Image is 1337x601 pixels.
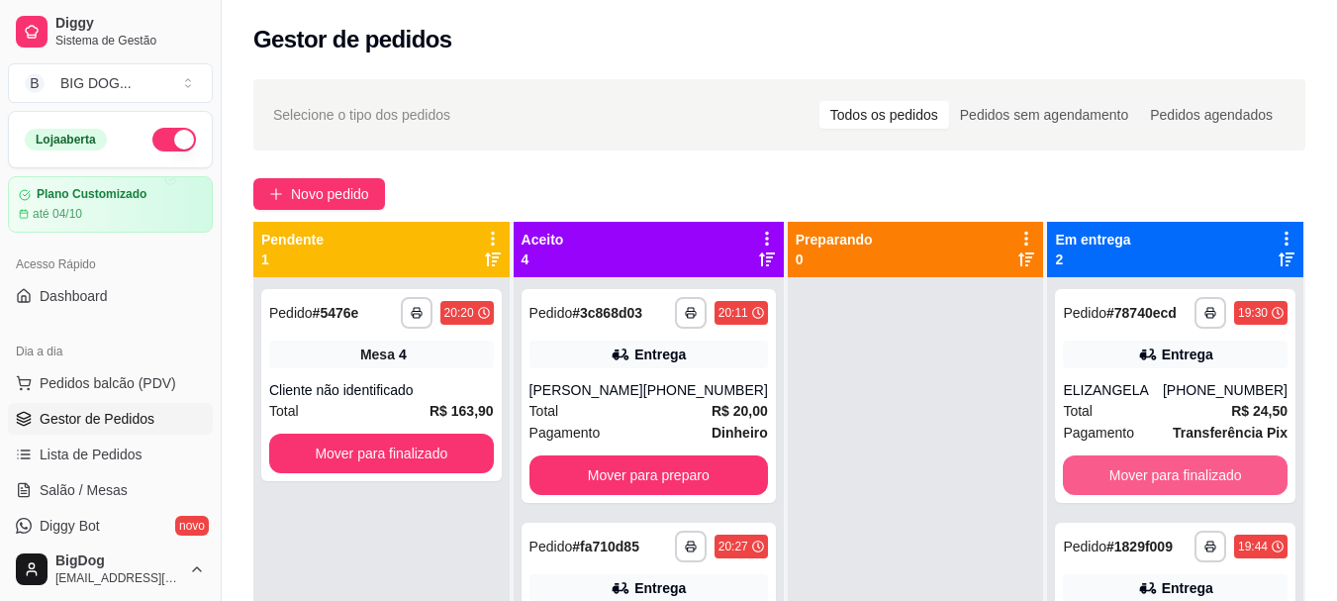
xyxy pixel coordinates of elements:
[529,305,573,321] span: Pedido
[261,250,324,269] p: 1
[360,345,395,364] span: Mesa
[529,539,573,554] span: Pedido
[8,510,213,542] a: Diggy Botnovo
[253,178,385,210] button: Novo pedido
[60,73,132,93] div: BIG DOG ...
[712,425,768,441] strong: Dinheiro
[1063,422,1134,444] span: Pagamento
[1238,305,1268,321] div: 19:30
[718,305,748,321] div: 20:11
[1106,539,1173,554] strong: # 1829f009
[949,101,1139,129] div: Pedidos sem agendamento
[269,305,313,321] span: Pedido
[269,434,494,473] button: Mover para finalizado
[291,183,369,205] span: Novo pedido
[40,516,100,536] span: Diggy Bot
[8,8,213,55] a: DiggySistema de Gestão
[40,373,176,393] span: Pedidos balcão (PDV)
[55,552,181,570] span: BigDog
[8,249,213,280] div: Acesso Rápido
[8,403,213,435] a: Gestor de Pedidos
[529,422,601,444] span: Pagamento
[313,305,359,321] strong: # 5476e
[25,73,45,93] span: B
[8,474,213,506] a: Salão / Mesas
[8,367,213,399] button: Pedidos balcão (PDV)
[40,480,128,500] span: Salão / Mesas
[8,176,213,233] a: Plano Customizadoaté 04/10
[1055,250,1130,269] p: 2
[1238,539,1268,554] div: 19:44
[55,33,205,49] span: Sistema de Gestão
[1139,101,1284,129] div: Pedidos agendados
[444,305,474,321] div: 20:20
[718,539,748,554] div: 20:27
[269,380,494,400] div: Cliente não identificado
[8,439,213,470] a: Lista de Pedidos
[819,101,949,129] div: Todos os pedidos
[572,539,639,554] strong: # fa710d85
[529,380,643,400] div: [PERSON_NAME]
[529,400,559,422] span: Total
[152,128,196,151] button: Alterar Status
[8,336,213,367] div: Dia a dia
[529,455,768,495] button: Mover para preparo
[8,280,213,312] a: Dashboard
[522,250,564,269] p: 4
[796,230,873,250] p: Preparando
[634,345,686,364] div: Entrega
[1106,305,1177,321] strong: # 78740ecd
[430,403,494,419] strong: R$ 163,90
[253,24,452,55] h2: Gestor de pedidos
[1063,305,1106,321] span: Pedido
[8,63,213,103] button: Select a team
[273,104,450,126] span: Selecione o tipo dos pedidos
[1163,380,1288,400] div: [PHONE_NUMBER]
[712,403,768,419] strong: R$ 20,00
[1063,380,1163,400] div: ELIZANGELA
[55,570,181,586] span: [EMAIL_ADDRESS][DOMAIN_NAME]
[1162,578,1213,598] div: Entrega
[1063,455,1288,495] button: Mover para finalizado
[33,206,82,222] article: até 04/10
[37,187,146,202] article: Plano Customizado
[643,380,768,400] div: [PHONE_NUMBER]
[1162,345,1213,364] div: Entrega
[55,15,205,33] span: Diggy
[25,129,107,150] div: Loja aberta
[1231,403,1288,419] strong: R$ 24,50
[269,187,283,201] span: plus
[522,230,564,250] p: Aceito
[261,230,324,250] p: Pendente
[399,345,407,364] div: 4
[1063,400,1093,422] span: Total
[269,400,299,422] span: Total
[40,286,108,306] span: Dashboard
[1055,230,1130,250] p: Em entrega
[8,546,213,593] button: BigDog[EMAIL_ADDRESS][DOMAIN_NAME]
[1173,425,1288,441] strong: Transferência Pix
[40,445,143,464] span: Lista de Pedidos
[634,578,686,598] div: Entrega
[796,250,873,269] p: 0
[40,409,154,429] span: Gestor de Pedidos
[572,305,642,321] strong: # 3c868d03
[1063,539,1106,554] span: Pedido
